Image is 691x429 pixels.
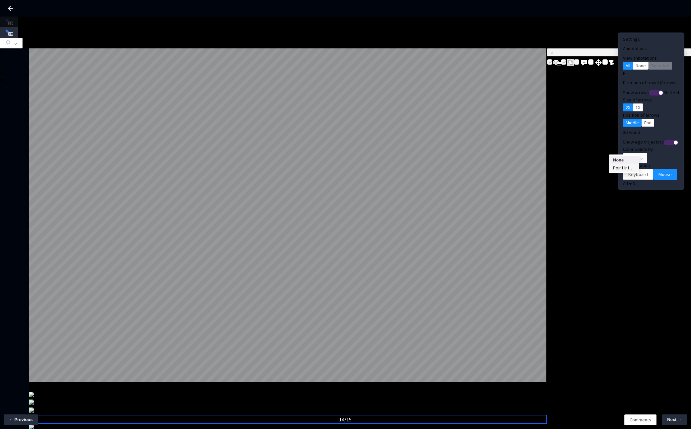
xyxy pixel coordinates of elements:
button: Next → [662,414,687,425]
span: Shift + H [663,90,679,95]
div: 14 / 15 [339,415,352,424]
span: Middle [626,119,639,126]
h4: Annotations [623,46,679,51]
div: None [609,156,639,164]
span: Show ego trajectory [623,139,664,145]
img: svg+xml;base64,PHN2ZyB3aWR0aD0iMjMiIGhlaWdodD0iMTkiIHZpZXdCb3g9IjAgMCAyMyAxOSIgZmlsbD0ibm9uZSIgeG... [553,59,561,66]
button: 2X [623,103,633,111]
img: svg+xml;base64,PHN2ZyB4bWxucz0iaHR0cDovL3d3dy53My5vcmcvMjAwMC9zdmciIHdpZHRoPSIxNiIgaGVpZ2h0PSIxNi... [609,60,614,65]
label: View annotations [623,55,657,61]
img: svg+xml;base64,PHN2ZyB3aWR0aD0iMjQiIGhlaWdodD0iMjQiIHZpZXdCb3g9IjAgMCAyNCAyNCIgZmlsbD0ibm9uZSIgeG... [580,59,588,67]
span: Comments [630,416,651,423]
span: Keyboard [628,171,648,178]
span: 2X [626,104,630,111]
button: Keyboard [623,169,653,180]
span: H [623,70,626,76]
span: All [626,62,630,69]
button: 1X [633,103,643,111]
h4: 3D world [623,130,679,135]
div: Point Intensity [609,164,639,172]
span: Next → [667,416,682,423]
button: None [633,62,649,70]
img: svg+xml;base64,PHN2ZyB3aWR0aD0iMjAiIGhlaWdodD0iMjEiIHZpZXdCb3g9IjAgMCAyMCAyMSIgZmlsbD0ibm9uZSIgeG... [567,59,574,66]
h4: Direction of travel (Arrows) [623,80,679,85]
span: Alt + N [623,180,635,186]
button: Middle [623,119,642,127]
span: None [636,62,646,69]
button: End [642,119,654,127]
div: None [613,156,635,163]
span: None [627,153,643,163]
div: Point Intensity [613,164,635,171]
span: End [644,119,652,126]
span: 1X [636,104,640,111]
span: Show arrows [623,90,649,95]
span: Mouse [658,171,672,178]
img: svg+xml;base64,PHN2ZyB3aWR0aD0iMjQiIGhlaWdodD0iMjUiIHZpZXdCb3g9IjAgMCAyNCAyNSIgZmlsbD0ibm9uZSIgeG... [594,58,602,67]
span: Settings [623,36,640,42]
button: All [623,62,633,70]
span: Id [550,49,688,56]
button: Mouse [653,169,677,180]
button: Comments [624,414,656,425]
button: Selected [649,62,672,70]
span: Position of arrows [623,112,659,118]
div: Color points by [623,146,679,153]
span: Size of arrows [623,97,652,103]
